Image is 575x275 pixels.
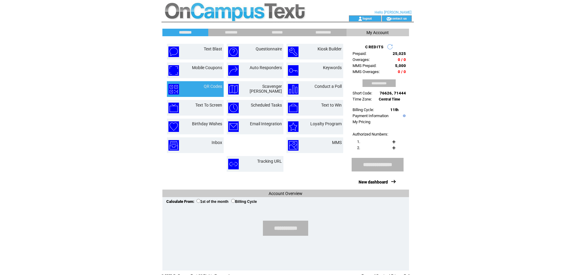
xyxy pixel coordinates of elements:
[288,121,299,132] img: loyalty-program.png
[168,84,179,94] img: qr-codes.png
[228,159,239,169] img: tracking-url.png
[353,107,374,112] span: Billing Cycle:
[315,84,342,89] a: Conduct a Poll
[251,103,282,107] a: Scheduled Tasks
[196,199,200,203] input: 1st of the month
[228,103,239,113] img: scheduled-tasks.png
[323,65,342,70] a: Keywords
[380,91,406,95] span: 76626, 71444
[168,46,179,57] img: text-blast.png
[168,65,179,76] img: mobile-coupons.png
[353,97,372,101] span: Time Zone:
[288,103,299,113] img: text-to-win.png
[288,84,299,94] img: conduct-a-poll.png
[250,65,282,70] a: Auto Responders
[250,84,282,94] a: Scavenger [PERSON_NAME]
[310,121,342,126] a: Loyalty Program
[212,140,222,145] a: Inbox
[357,139,360,144] span: 1.
[204,46,222,51] a: Text Blast
[288,46,299,57] img: kiosk-builder.png
[353,120,370,124] a: My Pricing
[353,63,376,68] span: MMS Prepaid:
[228,65,239,76] img: auto-responders.png
[228,84,239,94] img: scavenger-hunt.png
[192,65,222,70] a: Mobile Coupons
[353,114,388,118] a: Payment Information
[357,145,360,150] span: 2.
[401,114,406,117] img: help.gif
[353,91,372,95] span: Short Code:
[398,57,406,62] span: 0 / 0
[168,103,179,113] img: text-to-screen.png
[231,199,235,203] input: Billing Cycle
[321,103,342,107] a: Text to Win
[359,180,388,184] a: New dashboard
[250,121,282,126] a: Email Integration
[366,30,389,35] span: My Account
[168,140,179,151] img: inbox.png
[318,46,342,51] a: Kiosk Builder
[379,97,400,101] span: Central Time
[288,140,299,151] img: mms.png
[256,46,282,51] a: Questionnaire
[393,51,406,56] span: 25,025
[391,16,407,20] a: contact us
[196,200,228,204] label: 1st of the month
[168,121,179,132] img: birthday-wishes.png
[204,84,222,89] a: QR Codes
[192,121,222,126] a: Birthday Wishes
[353,51,366,56] span: Prepaid:
[288,65,299,76] img: keywords.png
[195,103,222,107] a: Text To Screen
[363,16,372,20] a: logout
[365,45,384,49] span: CREDITS
[386,16,391,21] img: contact_us_icon.gif
[375,10,411,14] span: Hello [PERSON_NAME]
[332,140,342,145] a: MMS
[358,16,363,21] img: account_icon.gif
[353,132,388,136] span: Authorized Numbers:
[231,200,257,204] label: Billing Cycle
[228,46,239,57] img: questionnaire.png
[353,69,380,74] span: MMS Overages:
[257,159,282,164] a: Tracking URL
[390,107,398,112] span: 11th
[228,121,239,132] img: email-integration.png
[269,191,302,196] span: Account Overview
[398,69,406,74] span: 0 / 0
[353,57,370,62] span: Overages:
[395,63,406,68] span: 5,000
[166,199,194,204] span: Calculate From:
